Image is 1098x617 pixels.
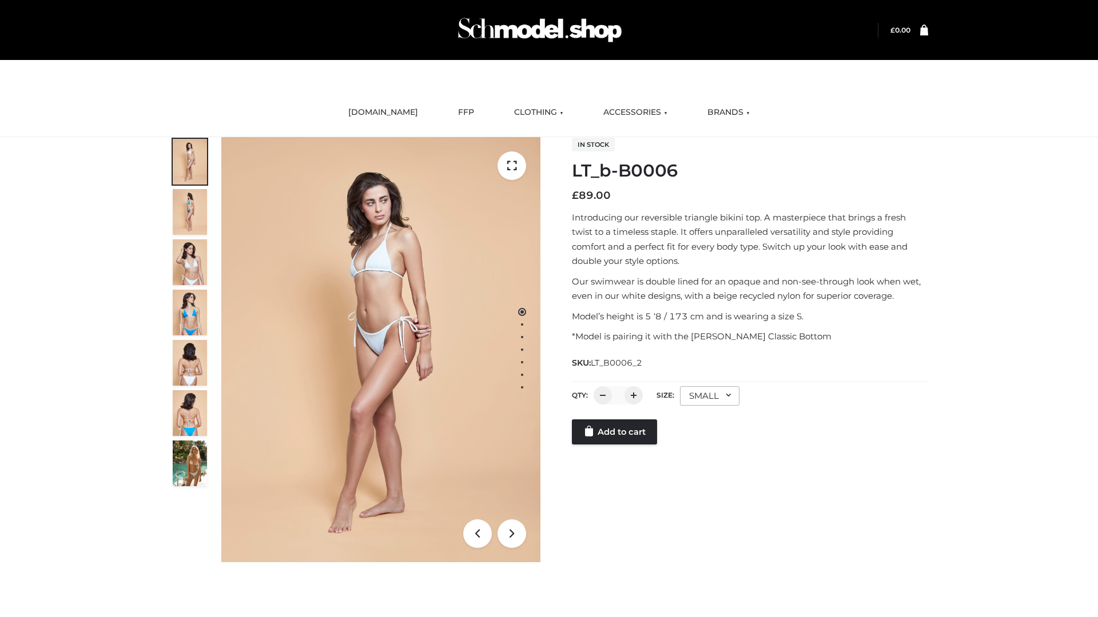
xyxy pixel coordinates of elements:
[173,239,207,285] img: ArielClassicBikiniTop_CloudNine_AzureSky_OW114ECO_3-scaled.jpg
[572,138,615,151] span: In stock
[572,356,643,370] span: SKU:
[340,100,427,125] a: [DOMAIN_NAME]
[572,274,928,303] p: Our swimwear is double lined for an opaque and non-see-through look when wet, even in our white d...
[572,309,928,324] p: Model’s height is 5 ‘8 / 173 cm and is wearing a size S.
[890,26,895,34] span: £
[572,419,657,444] a: Add to cart
[699,100,758,125] a: BRANDS
[173,340,207,386] img: ArielClassicBikiniTop_CloudNine_AzureSky_OW114ECO_7-scaled.jpg
[657,391,674,399] label: Size:
[572,210,928,269] p: Introducing our reversible triangle bikini top. A masterpiece that brings a fresh twist to a time...
[221,137,540,562] img: LT_b-B0006
[173,139,207,185] img: ArielClassicBikiniTop_CloudNine_AzureSky_OW114ECO_1-scaled.jpg
[572,391,588,399] label: QTY:
[173,390,207,436] img: ArielClassicBikiniTop_CloudNine_AzureSky_OW114ECO_8-scaled.jpg
[572,189,579,202] span: £
[173,189,207,235] img: ArielClassicBikiniTop_CloudNine_AzureSky_OW114ECO_2-scaled.jpg
[173,440,207,486] img: Arieltop_CloudNine_AzureSky2.jpg
[449,100,483,125] a: FFP
[890,26,910,34] bdi: 0.00
[572,161,928,181] h1: LT_b-B0006
[680,386,739,406] div: SMALL
[572,329,928,344] p: *Model is pairing it with the [PERSON_NAME] Classic Bottom
[173,290,207,335] img: ArielClassicBikiniTop_CloudNine_AzureSky_OW114ECO_4-scaled.jpg
[572,189,611,202] bdi: 89.00
[591,358,642,368] span: LT_B0006_2
[595,100,676,125] a: ACCESSORIES
[890,26,910,34] a: £0.00
[506,100,572,125] a: CLOTHING
[454,7,626,53] img: Schmodel Admin 964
